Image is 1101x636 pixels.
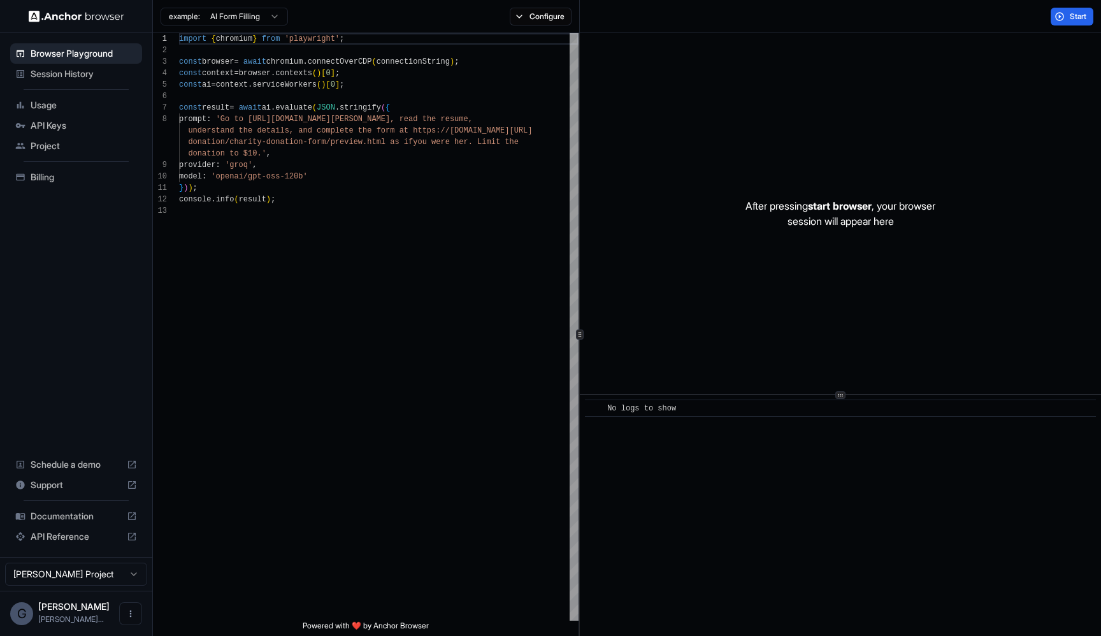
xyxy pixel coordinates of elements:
[211,80,215,89] span: =
[188,184,192,192] span: )
[216,115,408,124] span: 'Go to [URL][DOMAIN_NAME][PERSON_NAME], re
[335,103,340,112] span: .
[10,43,142,64] div: Browser Playground
[303,57,307,66] span: .
[153,102,167,113] div: 7
[381,103,385,112] span: (
[193,184,198,192] span: ;
[211,195,215,204] span: .
[31,458,122,471] span: Schedule a demo
[331,69,335,78] span: ]
[202,57,234,66] span: browser
[326,80,330,89] span: [
[417,126,532,135] span: ttps://[DOMAIN_NAME][URL]
[153,56,167,68] div: 3
[335,80,340,89] span: ]
[31,68,137,80] span: Session History
[188,149,266,158] span: donation to $10.'
[31,171,137,184] span: Billing
[413,138,519,147] span: you were her. Limit the
[1070,11,1088,22] span: Start
[179,172,202,181] span: model
[321,80,326,89] span: )
[153,68,167,79] div: 4
[10,602,33,625] div: G
[243,57,266,66] span: await
[153,182,167,194] div: 11
[10,115,142,136] div: API Keys
[153,194,167,205] div: 12
[10,64,142,84] div: Session History
[239,195,266,204] span: result
[317,80,321,89] span: (
[179,184,183,192] span: }
[262,103,271,112] span: ai
[510,8,572,25] button: Configure
[262,34,280,43] span: from
[119,602,142,625] button: Open menu
[216,34,253,43] span: chromium
[31,47,137,60] span: Browser Playground
[10,95,142,115] div: Usage
[275,103,312,112] span: evaluate
[31,479,122,491] span: Support
[312,103,317,112] span: (
[10,526,142,547] div: API Reference
[179,57,202,66] span: const
[408,115,473,124] span: ad the resume,
[31,99,137,112] span: Usage
[321,69,326,78] span: [
[385,103,390,112] span: {
[229,103,234,112] span: =
[312,69,317,78] span: (
[239,103,262,112] span: await
[607,404,676,413] span: No logs to show
[169,11,200,22] span: example:
[188,138,413,147] span: donation/charity-donation-form/preview.html as if
[340,80,344,89] span: ;
[252,161,257,170] span: ,
[234,57,238,66] span: =
[153,113,167,125] div: 8
[266,149,271,158] span: ,
[179,69,202,78] span: const
[31,530,122,543] span: API Reference
[317,103,335,112] span: JSON
[206,115,211,124] span: :
[153,90,167,102] div: 6
[808,199,872,212] span: start browser
[216,161,220,170] span: :
[340,103,381,112] span: stringify
[202,69,234,78] span: context
[183,184,188,192] span: )
[29,10,124,22] img: Anchor Logo
[10,506,142,526] div: Documentation
[202,103,229,112] span: result
[153,79,167,90] div: 5
[285,34,340,43] span: 'playwright'
[153,33,167,45] div: 1
[1051,8,1093,25] button: Start
[179,195,211,204] span: console
[31,119,137,132] span: API Keys
[153,205,167,217] div: 13
[153,171,167,182] div: 10
[454,57,459,66] span: ;
[211,34,215,43] span: {
[216,195,234,204] span: info
[450,57,454,66] span: )
[745,198,935,229] p: After pressing , your browser session will appear here
[372,57,377,66] span: (
[326,69,330,78] span: 0
[234,69,238,78] span: =
[317,69,321,78] span: )
[248,80,252,89] span: .
[271,103,275,112] span: .
[308,57,372,66] span: connectOverCDP
[266,57,303,66] span: chromium
[234,195,238,204] span: (
[303,621,429,636] span: Powered with ❤️ by Anchor Browser
[275,69,312,78] span: contexts
[271,69,275,78] span: .
[225,161,252,170] span: 'groq'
